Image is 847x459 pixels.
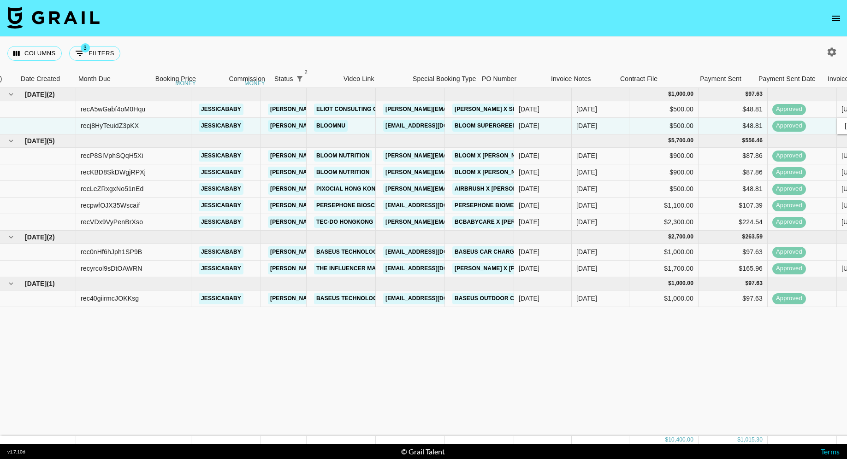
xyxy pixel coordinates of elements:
div: 2 active filters [293,72,306,85]
a: [PERSON_NAME][EMAIL_ADDRESS][DOMAIN_NAME] [268,200,418,211]
a: Bloom Nutrition [314,150,372,162]
button: Show filters [293,72,306,85]
div: Contract File [616,70,685,88]
a: [EMAIL_ADDRESS][DOMAIN_NAME] [383,120,486,132]
div: $48.81 [699,181,768,198]
button: hide children [5,88,18,101]
button: Sort [306,72,319,85]
div: $107.39 [699,198,768,214]
div: $1,000.00 [629,244,699,261]
div: Month Due [78,70,111,88]
div: $97.63 [699,244,768,261]
a: [PERSON_NAME][EMAIL_ADDRESS][DOMAIN_NAME] [268,263,418,274]
div: rec40giirmcJOKKsg [81,294,139,303]
div: $ [742,233,746,241]
div: recpwfOJX35Wscaif [81,201,140,210]
button: hide children [5,231,18,244]
div: v 1.7.106 [7,449,25,455]
div: 02/09/2025 [519,217,539,227]
div: recLeZRxgxNo51nEd [81,184,143,193]
div: Payment Sent Date [754,70,823,88]
a: Persephone Biosciences [314,200,398,211]
div: 09/10/2025 [519,121,539,130]
div: Special Booking Type [413,70,476,88]
div: $87.86 [699,164,768,181]
a: [PERSON_NAME][EMAIL_ADDRESS][PERSON_NAME][DOMAIN_NAME] [383,183,581,195]
div: money [175,81,196,86]
div: $500.00 [629,181,699,198]
div: $ [668,137,671,145]
a: jessicababy [199,150,243,162]
div: Date Created [16,70,74,88]
div: $ [665,436,668,444]
a: [PERSON_NAME][EMAIL_ADDRESS][DOMAIN_NAME] [268,150,418,162]
div: recP8SIVphSQqH5Xi [81,151,143,160]
a: Pixocial Hong Kong Limited [314,183,406,195]
div: 263.59 [745,233,763,241]
a: [PERSON_NAME][EMAIL_ADDRESS][PERSON_NAME] [383,216,534,228]
div: 97.63 [748,279,763,287]
a: [PERSON_NAME][EMAIL_ADDRESS][DOMAIN_NAME] [383,167,533,178]
div: $ [737,436,740,444]
div: Date Created [21,70,60,88]
a: jessicababy [199,183,243,195]
div: recyrcol9sDtOAWRN [81,264,142,273]
div: Invoice Notes [551,70,591,88]
div: Special Booking Type [408,70,477,88]
div: 2,700.00 [671,233,693,241]
span: [DATE] [25,136,47,145]
a: [PERSON_NAME][EMAIL_ADDRESS][DOMAIN_NAME] [383,104,533,115]
div: 10/07/2025 [519,264,539,273]
div: 29/07/2025 [519,247,539,256]
a: jessicababy [199,167,243,178]
span: ( 2 ) [47,90,55,99]
a: [PERSON_NAME][EMAIL_ADDRESS][DOMAIN_NAME] [268,167,418,178]
div: Oct '25 [576,105,597,114]
div: money [244,81,265,86]
div: 97.63 [748,90,763,98]
button: hide children [5,277,18,290]
div: 10,400.00 [668,436,693,444]
a: [PERSON_NAME][EMAIL_ADDRESS][DOMAIN_NAME] [268,216,418,228]
div: 18/08/2025 [519,168,539,177]
div: $ [668,279,671,287]
a: Baseus Outdoor Camera x [PERSON_NAME] [452,293,591,304]
div: 556.46 [745,137,763,145]
span: approved [772,122,806,130]
div: $97.63 [699,291,768,307]
span: 2 [302,68,311,77]
a: AirBrush x [PERSON_NAME] (IG) [452,183,552,195]
a: jessicababy [199,120,243,132]
div: Jul '25 [576,294,597,303]
div: Month Due [74,70,131,88]
div: $ [668,233,671,241]
button: Show filters [69,46,120,61]
div: $ [745,90,748,98]
a: [PERSON_NAME][EMAIL_ADDRESS][DOMAIN_NAME] [268,104,418,115]
div: 15/09/2025 [519,201,539,210]
div: Sep '25 [576,201,597,210]
a: Bloom Supergreens Gummies x [PERSON_NAME] [452,120,605,132]
div: Status [270,70,339,88]
div: © Grail Talent [401,447,445,456]
div: $500.00 [629,101,699,118]
button: Select columns [7,46,62,61]
div: Invoice Notes [546,70,616,88]
div: recj8HyTeuidZ3pKX [81,121,139,130]
div: recA5wGabf4oM0Hqu [81,105,145,114]
div: Payment Sent Date [758,70,816,88]
a: BcBabycare x [PERSON_NAME] (1IG Reel, Story, IG Carousel) [452,216,646,228]
div: rec0nHf6hJph1SP9B [81,247,142,256]
div: recVDx9VyPenBrXso [81,217,143,227]
a: jessicababy [199,216,243,228]
span: ( 5 ) [47,136,55,145]
div: PO Number [482,70,516,88]
div: recKBD8SkDWgjRPXj [81,168,146,177]
a: [PERSON_NAME] x Skin&Lab (TT - 1/2) [452,104,566,115]
span: ( 2 ) [47,232,55,242]
a: [PERSON_NAME] x [PERSON_NAME] (1 TikTok) [452,263,590,274]
div: $ [742,137,746,145]
div: Booking Price [155,70,196,88]
div: $87.86 [699,148,768,164]
span: approved [772,218,806,227]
